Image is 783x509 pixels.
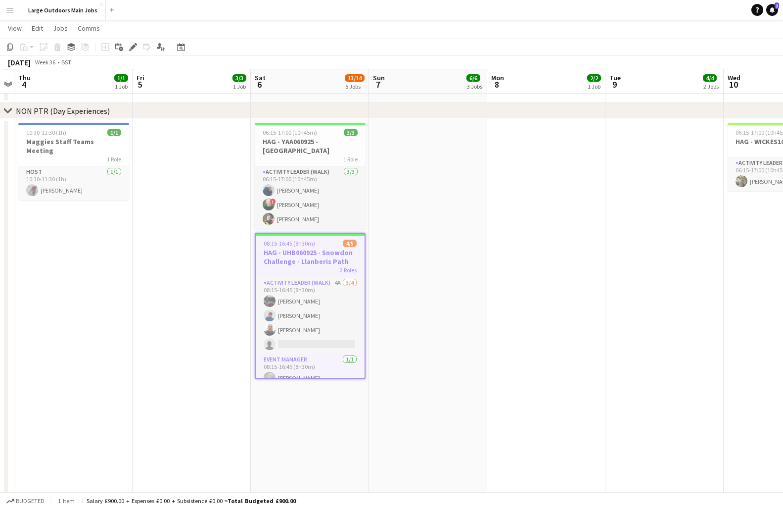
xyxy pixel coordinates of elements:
span: Tue [609,73,621,82]
div: 1 Job [115,83,128,90]
span: 6 [253,79,266,90]
span: 8 [490,79,504,90]
span: 1 [775,2,779,9]
app-card-role: Event Manager1/108:15-16:45 (8h30m)[PERSON_NAME] [256,354,365,388]
div: 5 Jobs [345,83,364,90]
span: 4/5 [343,240,357,247]
span: Mon [491,73,504,82]
app-job-card: 10:30-11:30 (1h)1/1Maggies Staff Teams Meeting1 RoleHost1/110:30-11:30 (1h)[PERSON_NAME] [18,123,129,200]
a: 1 [766,4,778,16]
h3: HAG - UHB060925 - Snowdon Challenge - Llanberis Path [256,248,365,266]
span: Edit [32,24,43,33]
app-card-role: Activity Leader (Walk)4A3/408:15-16:45 (8h30m)[PERSON_NAME][PERSON_NAME][PERSON_NAME] [256,277,365,354]
span: Budgeted [16,498,45,505]
span: 5 [135,79,144,90]
span: Thu [18,73,31,82]
span: Fri [137,73,144,82]
span: Jobs [53,24,68,33]
div: Salary £900.00 + Expenses £0.00 + Subsistence £0.00 = [87,497,296,505]
span: 3/3 [232,74,246,82]
span: Sat [255,73,266,82]
span: 4/4 [703,74,717,82]
app-card-role: Host1/110:30-11:30 (1h)[PERSON_NAME] [18,166,129,200]
span: ! [270,199,276,204]
span: Wed [728,73,740,82]
app-job-card: 06:15-17:00 (10h45m)3/3HAG - YAA060925 - [GEOGRAPHIC_DATA]1 RoleActivity Leader (Walk)3/306:15-17... [255,123,366,229]
span: 2/2 [587,74,601,82]
a: Jobs [49,22,72,35]
div: 3 Jobs [467,83,482,90]
h3: Maggies Staff Teams Meeting [18,137,129,155]
span: Total Budgeted £900.00 [228,497,296,505]
span: 10:30-11:30 (1h) [26,129,66,136]
span: 08:15-16:45 (8h30m) [264,240,315,247]
span: 6/6 [466,74,480,82]
app-job-card: 08:15-16:45 (8h30m)4/5HAG - UHB060925 - Snowdon Challenge - Llanberis Path2 RolesActivity Leader ... [255,233,366,379]
div: 1 Job [233,83,246,90]
span: Comms [78,24,100,33]
button: Large Outdoors Main Jobs [20,0,106,20]
span: 1/1 [114,74,128,82]
a: View [4,22,26,35]
span: 2 Roles [340,266,357,274]
span: 06:15-17:00 (10h45m) [263,129,317,136]
span: 7 [371,79,385,90]
span: 9 [608,79,621,90]
span: 1 Role [343,155,358,163]
span: Sun [373,73,385,82]
h3: HAG - YAA060925 - [GEOGRAPHIC_DATA] [255,137,366,155]
span: Week 36 [33,58,57,66]
a: Comms [74,22,104,35]
div: 1 Job [588,83,600,90]
button: Budgeted [5,496,46,507]
div: NON PTR (Day Experiences) [16,106,110,116]
span: 4 [17,79,31,90]
span: 1 item [54,497,78,505]
app-card-role: Activity Leader (Walk)3/306:15-17:00 (10h45m)[PERSON_NAME]![PERSON_NAME][PERSON_NAME] [255,166,366,229]
span: 13/14 [345,74,365,82]
span: 10 [726,79,740,90]
span: 1/1 [107,129,121,136]
a: Edit [28,22,47,35]
span: 3/3 [344,129,358,136]
span: 1 Role [107,155,121,163]
div: [DATE] [8,57,31,67]
div: 2 Jobs [703,83,719,90]
div: BST [61,58,71,66]
span: View [8,24,22,33]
